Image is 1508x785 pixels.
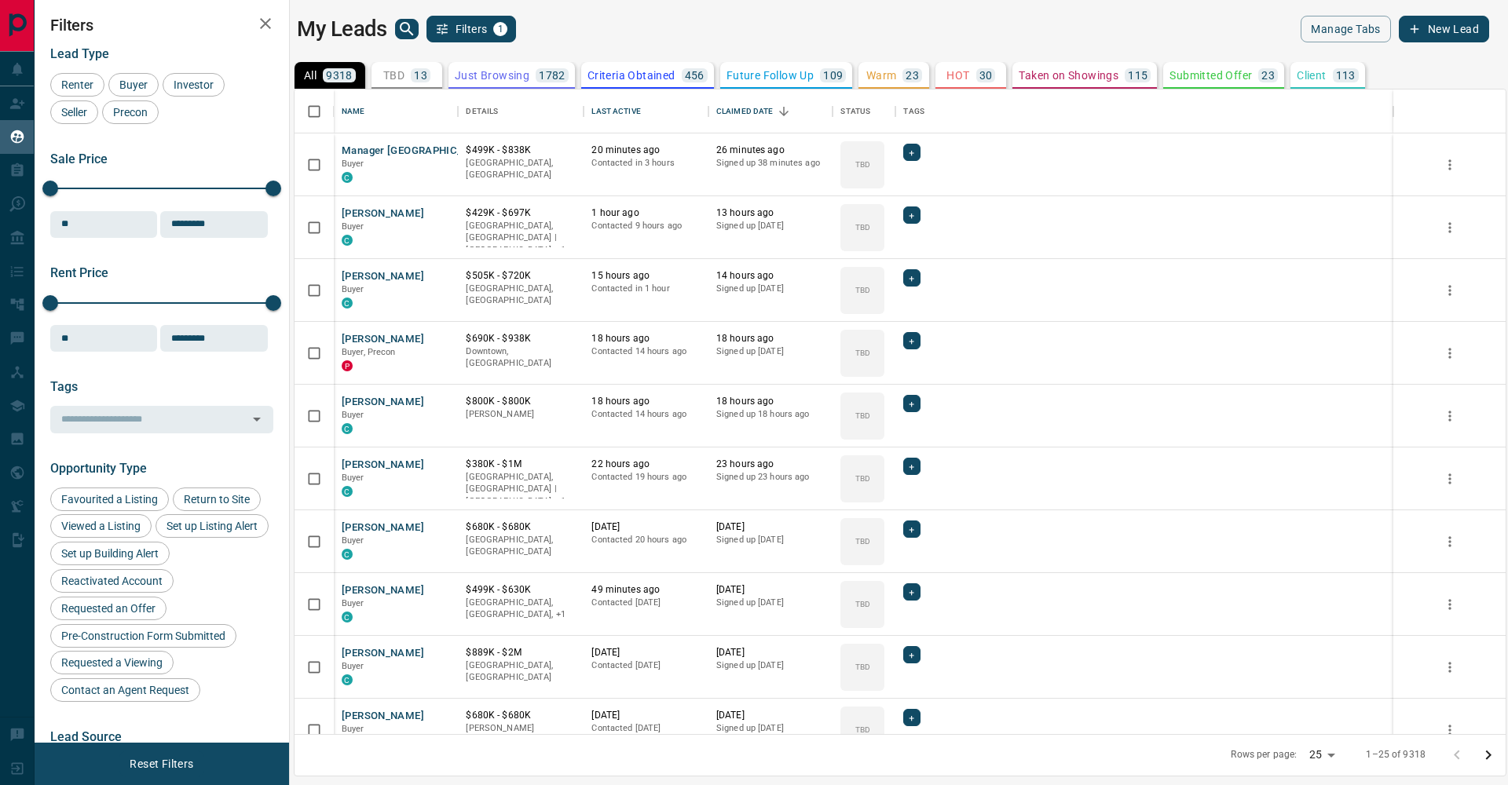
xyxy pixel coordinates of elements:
p: $505K - $720K [466,269,576,283]
p: Just Browsing [455,70,529,81]
button: more [1438,718,1462,742]
p: [DATE] [716,709,825,722]
button: more [1438,216,1462,239]
p: 20 minutes ago [591,144,700,157]
span: Lead Type [50,46,109,61]
p: Signed up 38 minutes ago [716,157,825,170]
span: + [909,584,914,600]
p: Contacted 19 hours ago [591,471,700,484]
span: Return to Site [178,493,255,506]
button: [PERSON_NAME] [342,520,424,535]
p: TBD [855,473,870,484]
p: Future Follow Up [727,70,814,81]
button: [PERSON_NAME] [342,458,424,473]
button: [PERSON_NAME] [342,709,424,724]
p: Contacted in 3 hours [591,157,700,170]
button: more [1438,279,1462,302]
p: 23 [906,70,919,81]
div: Status [840,89,870,133]
p: Signed up 23 hours ago [716,471,825,484]
button: Open [246,408,268,430]
span: Set up Building Alert [56,547,164,560]
button: [PERSON_NAME] [342,206,424,221]
p: 23 [1261,70,1275,81]
span: + [909,270,914,286]
p: [PERSON_NAME] [466,408,576,421]
p: TBD [855,598,870,610]
p: 18 hours ago [591,332,700,345]
div: Name [342,89,365,133]
p: 1–25 of 9318 [1366,748,1426,761]
button: Manage Tabs [1301,16,1390,42]
div: Return to Site [173,487,261,511]
span: Set up Listing Alert [161,520,263,532]
p: 18 hours ago [716,332,825,345]
p: Contacted [DATE] [591,659,700,672]
p: 9318 [326,70,353,81]
button: Filters1 [426,16,517,42]
button: Go to next page [1473,739,1504,771]
div: + [903,520,920,538]
p: Contacted 20 hours ago [591,534,700,546]
p: [DATE] [591,520,700,534]
p: [PERSON_NAME] [466,722,576,735]
p: Signed up [DATE] [716,597,825,609]
h1: My Leads [297,16,387,42]
p: Criteria Obtained [587,70,675,81]
span: Viewed a Listing [56,520,146,532]
button: more [1438,341,1462,365]
p: 18 hours ago [591,395,700,408]
p: $889K - $2M [466,646,576,659]
p: 1 hour ago [591,206,700,220]
div: condos.ca [342,235,353,246]
div: + [903,709,920,726]
button: more [1438,467,1462,491]
p: Toronto [466,220,576,257]
p: 13 [414,70,427,81]
div: condos.ca [342,298,353,309]
p: Client [1297,70,1326,81]
span: Opportunity Type [50,461,147,476]
p: TBD [855,284,870,296]
p: 23 hours ago [716,458,825,471]
p: [GEOGRAPHIC_DATA], [GEOGRAPHIC_DATA] [466,283,576,307]
p: $690K - $938K [466,332,576,345]
p: $800K - $800K [466,395,576,408]
span: Pre-Construction Form Submitted [56,630,231,642]
p: TBD [855,661,870,673]
div: Tags [903,89,924,133]
p: Rows per page: [1231,748,1297,761]
p: $499K - $630K [466,583,576,597]
p: 1782 [539,70,565,81]
div: property.ca [342,360,353,371]
span: Buyer [342,410,364,420]
div: + [903,332,920,349]
p: 49 minutes ago [591,583,700,597]
div: Requested a Viewing [50,651,174,674]
p: Warm [866,70,897,81]
p: $429K - $697K [466,206,576,220]
span: Lead Source [50,729,122,744]
div: condos.ca [342,172,353,183]
span: Reactivated Account [56,575,168,587]
div: Name [334,89,458,133]
p: [DATE] [716,646,825,659]
p: Contacted in 1 hour [591,283,700,295]
p: Signed up [DATE] [716,722,825,735]
div: + [903,269,920,287]
span: Requested an Offer [56,602,161,615]
div: condos.ca [342,423,353,434]
div: Claimed Date [716,89,774,133]
span: Buyer [342,535,364,546]
p: Submitted Offer [1169,70,1252,81]
button: more [1438,153,1462,177]
p: TBD [383,70,404,81]
div: condos.ca [342,549,353,560]
p: HOT [946,70,969,81]
p: Toronto [466,597,576,621]
div: + [903,395,920,412]
div: Pre-Construction Form Submitted [50,624,236,648]
p: Signed up [DATE] [716,659,825,672]
span: Buyer [342,284,364,294]
p: 30 [979,70,993,81]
